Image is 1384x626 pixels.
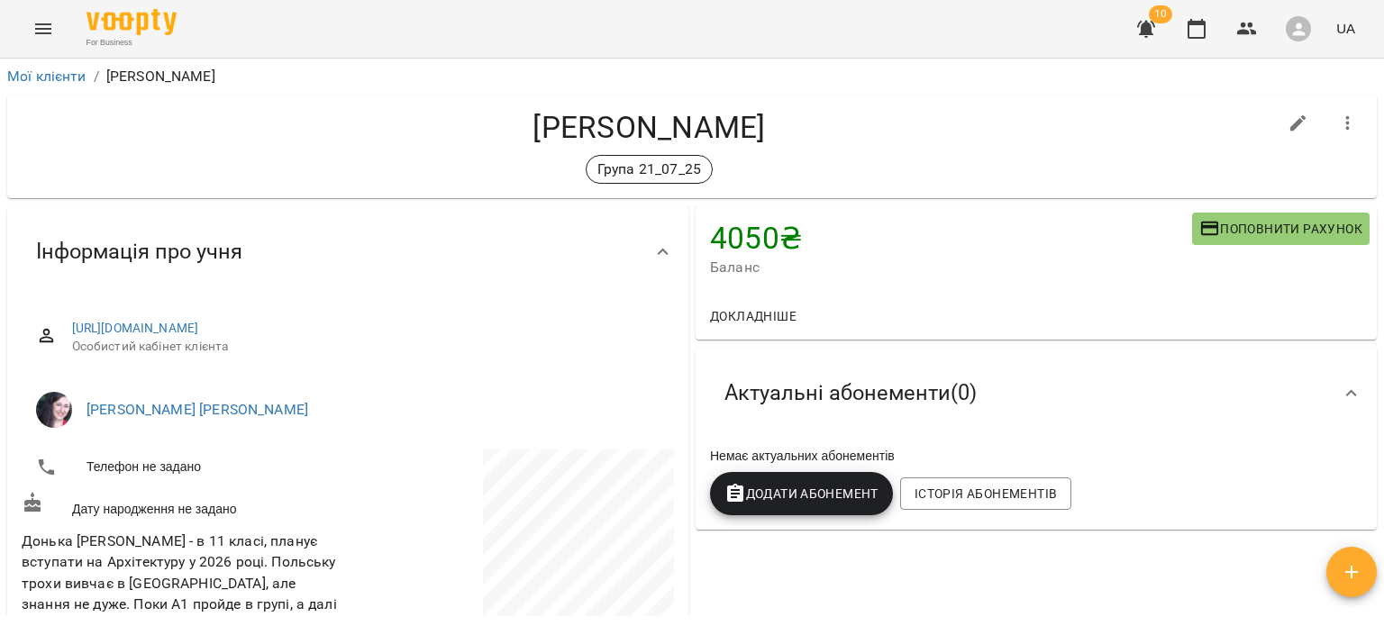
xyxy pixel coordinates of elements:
button: Історія абонементів [900,477,1071,510]
span: Додати Абонемент [724,483,879,504]
span: Докладніше [710,305,797,327]
img: Voopty Logo [86,9,177,35]
div: Немає актуальних абонементів [706,443,1366,468]
span: Особистий кабінет клієнта [72,338,660,356]
span: Історія абонементів [915,483,1057,504]
p: [PERSON_NAME] [106,66,215,87]
a: [PERSON_NAME] [PERSON_NAME] [86,401,308,418]
a: Мої клієнти [7,68,86,85]
button: UA [1329,12,1362,45]
div: Інформація про учня [7,205,688,298]
div: Дату народження не задано [18,488,348,522]
span: 10 [1149,5,1172,23]
span: For Business [86,37,177,49]
p: Група 21_07_25 [597,159,701,180]
li: Телефон не задано [22,449,344,485]
h4: [PERSON_NAME] [22,109,1277,146]
nav: breadcrumb [7,66,1377,87]
h4: 4050 ₴ [710,220,1192,257]
button: Докладніше [703,300,804,332]
span: Поповнити рахунок [1199,218,1362,240]
a: [URL][DOMAIN_NAME] [72,321,199,335]
div: Актуальні абонементи(0) [696,347,1377,440]
button: Menu [22,7,65,50]
div: Група 21_07_25 [586,155,713,184]
span: Інформація про учня [36,238,242,266]
button: Поповнити рахунок [1192,213,1370,245]
span: Актуальні абонементи ( 0 ) [724,379,977,407]
span: Баланс [710,257,1192,278]
img: Гошевська Любов Степанівна [36,392,72,428]
span: UA [1336,19,1355,38]
button: Додати Абонемент [710,472,893,515]
li: / [94,66,99,87]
